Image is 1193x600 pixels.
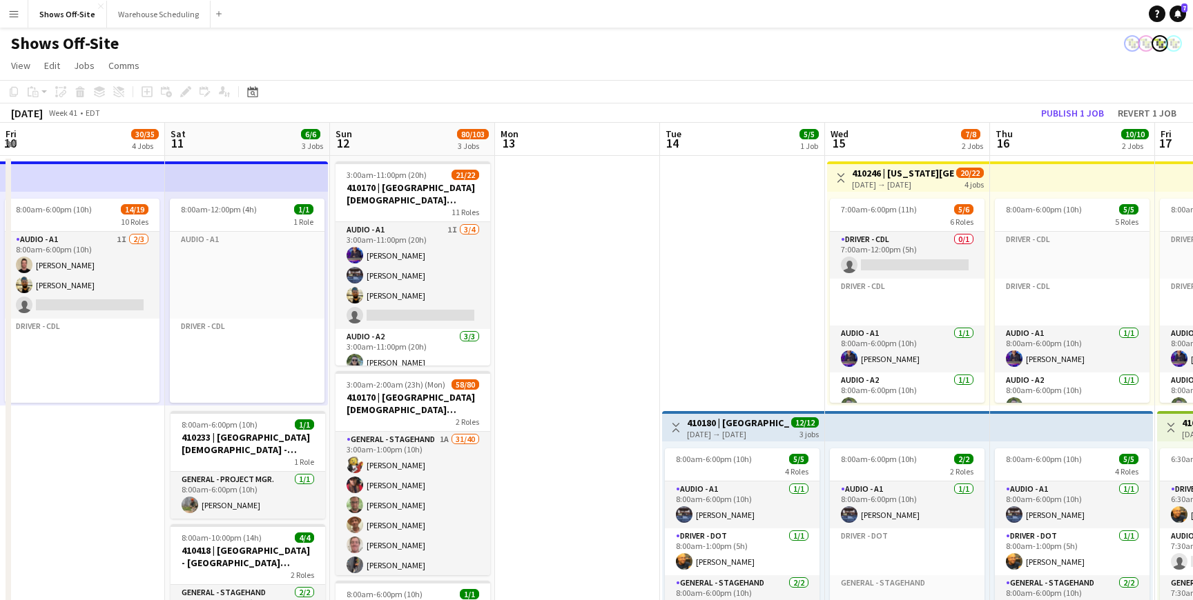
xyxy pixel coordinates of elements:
[961,129,980,139] span: 7/8
[828,135,848,151] span: 15
[954,454,973,464] span: 2/2
[950,466,973,477] span: 2 Roles
[950,217,973,227] span: 6 Roles
[3,135,17,151] span: 10
[333,135,352,151] span: 12
[687,429,790,439] div: [DATE] → [DATE]
[452,170,479,180] span: 21/22
[995,279,1150,326] app-card-role-placeholder: Driver - CDL
[799,428,819,439] div: 3 jobs
[1122,141,1148,151] div: 2 Jobs
[687,417,790,429] h3: 410180 | [GEOGRAPHIC_DATA] - [PERSON_NAME] Arts Lawn
[830,232,985,279] app-card-role: Driver - CDL0/17:00am-12:00pm (5h)
[830,372,985,419] app-card-role: Audio - A21/18:00am-6:00pm (10h)[PERSON_NAME]
[336,181,490,206] h3: 410170 | [GEOGRAPHIC_DATA][DEMOGRAPHIC_DATA] ACCESS 2025
[74,59,95,72] span: Jobs
[830,199,985,403] app-job-card: 7:00am-6:00pm (11h)5/66 RolesDriver - CDL0/17:00am-12:00pm (5h) Driver - CDLAudio - A11/18:00am-6...
[108,59,139,72] span: Comms
[347,589,423,599] span: 8:00am-6:00pm (10h)
[964,178,984,190] div: 4 jobs
[68,57,100,74] a: Jobs
[1112,104,1182,122] button: Revert 1 job
[28,1,107,28] button: Shows Off-Site
[294,457,314,467] span: 1 Role
[956,168,984,178] span: 20/22
[789,454,808,464] span: 5/5
[347,379,445,390] span: 3:00am-2:00am (23h) (Mon)
[171,128,186,140] span: Sat
[347,170,427,180] span: 3:00am-11:00pm (20h)
[452,379,479,390] span: 58/80
[830,279,985,326] app-card-role-placeholder: Driver - CDL
[954,204,973,214] span: 5/6
[295,419,314,430] span: 1/1
[666,128,681,140] span: Tue
[11,106,43,120] div: [DATE]
[16,204,92,214] span: 8:00am-6:00pm (10h)
[1161,128,1172,140] span: Fri
[800,141,818,151] div: 1 Job
[6,57,36,74] a: View
[665,528,819,575] app-card-role: Driver - DOT1/18:00am-1:00pm (5h)[PERSON_NAME]
[962,141,983,151] div: 2 Jobs
[336,161,490,366] app-job-card: 3:00am-11:00pm (20h)21/22410170 | [GEOGRAPHIC_DATA][DEMOGRAPHIC_DATA] ACCESS 202511 RolesAudio - ...
[830,528,985,575] app-card-role-placeholder: Driver - DOT
[181,204,257,214] span: 8:00am-12:00pm (4h)
[6,128,17,140] span: Fri
[301,129,320,139] span: 6/6
[182,419,258,430] span: 8:00am-6:00pm (10h)
[852,179,955,190] div: [DATE] → [DATE]
[663,135,681,151] span: 14
[665,481,819,528] app-card-role: Audio - A11/18:00am-6:00pm (10h)[PERSON_NAME]
[293,217,313,227] span: 1 Role
[993,135,1013,151] span: 16
[1152,35,1168,52] app-user-avatar: Labor Coordinator
[452,207,479,217] span: 11 Roles
[295,532,314,543] span: 4/4
[841,204,917,214] span: 7:00am-6:00pm (11h)
[171,411,325,519] div: 8:00am-6:00pm (10h)1/1410233 | [GEOGRAPHIC_DATA][DEMOGRAPHIC_DATA] - Frequency Camp FFA 20251 Rol...
[86,108,100,118] div: EDT
[302,141,323,151] div: 3 Jobs
[1006,454,1082,464] span: 8:00am-6:00pm (10h)
[5,199,159,403] app-job-card: 8:00am-6:00pm (10h)14/1910 RolesAudio - A11I2/38:00am-6:00pm (10h)[PERSON_NAME][PERSON_NAME] Driv...
[791,417,819,428] span: 12/12
[1181,3,1187,12] span: 7
[39,57,66,74] a: Edit
[995,232,1150,279] app-card-role-placeholder: Driver - CDL
[1121,129,1149,139] span: 10/10
[1115,217,1138,227] span: 5 Roles
[852,167,955,179] h3: 410246 | [US_STATE][GEOGRAPHIC_DATA]- Fall Concert
[131,129,159,139] span: 30/35
[841,454,917,464] span: 8:00am-6:00pm (10h)
[168,135,186,151] span: 11
[501,128,518,140] span: Mon
[121,204,148,214] span: 14/19
[11,33,119,54] h1: Shows Off-Site
[291,570,314,580] span: 2 Roles
[1158,135,1172,151] span: 17
[1115,466,1138,477] span: 4 Roles
[830,326,985,372] app-card-role: Audio - A11/18:00am-6:00pm (10h)[PERSON_NAME]
[336,371,490,575] app-job-card: 3:00am-2:00am (23h) (Mon)58/80410170 | [GEOGRAPHIC_DATA][DEMOGRAPHIC_DATA] ACCESS 20252 RolesGene...
[996,128,1013,140] span: Thu
[995,528,1150,575] app-card-role: Driver - DOT1/18:00am-1:00pm (5h)[PERSON_NAME]
[5,319,159,426] app-card-role-placeholder: Driver - CDL
[676,454,752,464] span: 8:00am-6:00pm (10h)
[170,199,324,403] app-job-card: 8:00am-12:00pm (4h)1/11 RoleAudio - A1Driver - CDL
[107,1,211,28] button: Warehouse Scheduling
[1119,454,1138,464] span: 5/5
[995,372,1150,419] app-card-role: Audio - A21/18:00am-6:00pm (10h)[PERSON_NAME]
[121,217,148,227] span: 10 Roles
[457,129,489,139] span: 80/103
[995,199,1150,403] div: 8:00am-6:00pm (10h)5/55 RolesDriver - CDLDriver - CDLAudio - A11/18:00am-6:00pm (10h)[PERSON_NAME...
[171,472,325,519] app-card-role: General - Project Mgr.1/18:00am-6:00pm (10h)[PERSON_NAME]
[1006,204,1082,214] span: 8:00am-6:00pm (10h)
[785,466,808,477] span: 4 Roles
[182,532,262,543] span: 8:00am-10:00pm (14h)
